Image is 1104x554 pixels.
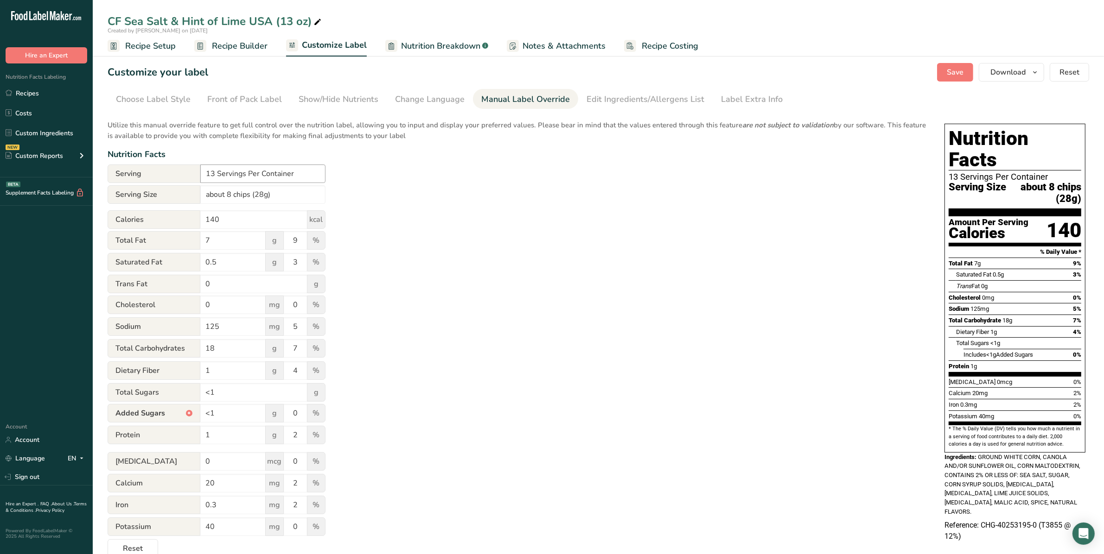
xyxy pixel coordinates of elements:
[1072,523,1095,545] div: Open Intercom Messenger
[990,67,1026,78] span: Download
[1050,63,1089,82] button: Reset
[108,13,323,30] div: CF Sea Salt & Hint of Lime USA (13 oz)
[6,450,45,466] a: Language
[194,36,268,57] a: Recipe Builder
[6,151,63,161] div: Custom Reports
[6,501,38,507] a: Hire an Expert .
[944,453,1080,515] span: GROUND WHITE CORN, CANOLA AND/OR SUNFLOWER OIL, CORN MALTODEXTRIN, CONTAINS 2% OR LESS OF: SEA SA...
[956,283,971,290] i: Trans
[385,36,488,57] a: Nutrition Breakdown
[1073,328,1081,335] span: 4%
[742,120,834,130] b: are not subject to validation
[1073,260,1081,267] span: 9%
[964,351,1033,358] span: Includes Added Sugars
[937,63,973,82] button: Save
[265,496,284,514] span: mg
[956,340,989,346] span: Total Sugars
[265,253,284,271] span: g
[981,283,988,290] span: 0g
[944,453,976,460] span: Ingredients:
[956,328,989,335] span: Dietary Fiber
[949,218,1028,227] div: Amount Per Serving
[265,231,284,250] span: g
[108,164,200,183] span: Serving
[125,40,176,52] span: Recipe Setup
[207,93,282,106] div: Front of Pack Label
[307,517,325,536] span: %
[108,114,926,141] p: Utilize this manual override feature to get full control over the nutrition label, allowing you t...
[993,271,1004,278] span: 0.5g
[6,145,19,150] div: NEW
[949,246,1081,258] section: % Daily Value *
[624,36,698,57] a: Recipe Costing
[307,361,325,380] span: %
[265,404,284,422] span: g
[108,296,200,314] span: Cholesterol
[507,36,606,57] a: Notes & Attachments
[302,39,367,51] span: Customize Label
[974,260,981,267] span: 7g
[1002,317,1012,324] span: 18g
[970,305,989,312] span: 125mg
[944,520,1085,542] p: Reference: CHG-40253195-0 (T3855 @ 12%)
[123,543,143,554] span: Reset
[949,182,1006,204] span: Serving Size
[395,93,465,106] div: Change Language
[286,35,367,57] a: Customize Label
[108,185,200,204] span: Serving Size
[949,294,981,301] span: Cholesterol
[6,182,20,187] div: BETA
[997,378,1012,385] span: 0mcg
[265,426,284,444] span: g
[108,339,200,358] span: Total Carbohydrates
[947,67,964,78] span: Save
[949,260,973,267] span: Total Fat
[307,474,325,492] span: %
[990,328,997,335] span: 1g
[307,383,325,402] span: g
[1073,390,1081,397] span: 2%
[68,453,87,464] div: EN
[108,27,208,34] span: Created by [PERSON_NAME] on [DATE]
[1073,351,1081,358] span: 0%
[6,501,87,514] a: Terms & Conditions .
[1047,218,1081,243] div: 140
[949,390,971,397] span: Calcium
[1073,305,1081,312] span: 5%
[36,507,64,514] a: Privacy Policy
[949,401,959,408] span: Iron
[970,363,977,370] span: 1g
[972,390,988,397] span: 20mg
[642,40,698,52] span: Recipe Costing
[960,401,977,408] span: 0.3mg
[986,351,996,358] span: <1g
[108,361,200,380] span: Dietary Fiber
[1073,294,1081,301] span: 0%
[108,452,200,471] span: [MEDICAL_DATA]
[265,339,284,358] span: g
[299,93,378,106] div: Show/Hide Nutrients
[6,47,87,63] button: Hire an Expert
[108,426,200,444] span: Protein
[108,36,176,57] a: Recipe Setup
[1073,378,1081,385] span: 0%
[108,404,200,422] span: Added Sugars
[108,253,200,271] span: Saturated Fat
[108,383,200,402] span: Total Sugars
[1073,271,1081,278] span: 3%
[108,517,200,536] span: Potassium
[307,317,325,336] span: %
[949,413,977,420] span: Potassium
[949,305,969,312] span: Sodium
[481,93,570,106] div: Manual Label Override
[979,413,994,420] span: 40mg
[1006,182,1081,204] span: about 8 chips (28g)
[265,474,284,492] span: mg
[265,452,284,471] span: mcg
[40,501,51,507] a: FAQ .
[949,128,1081,170] h1: Nutrition Facts
[265,361,284,380] span: g
[979,63,1044,82] button: Download
[265,296,284,314] span: mg
[108,210,200,229] span: Calories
